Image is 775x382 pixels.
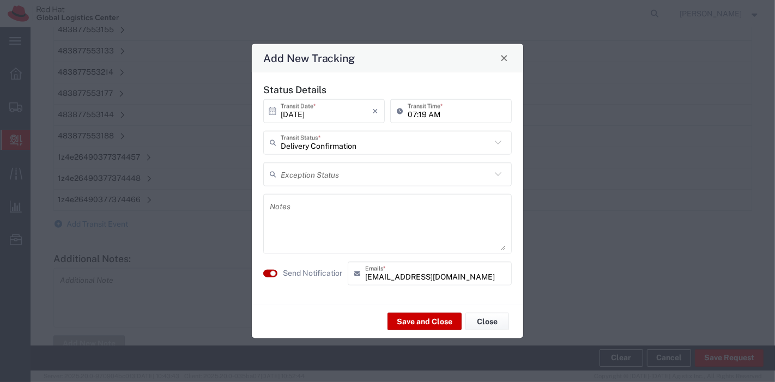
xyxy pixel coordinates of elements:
[283,268,342,279] agx-label: Send Notification
[388,313,462,330] button: Save and Close
[283,268,344,279] label: Send Notification
[372,102,378,119] i: ×
[497,50,512,65] button: Close
[465,313,509,330] button: Close
[263,50,355,66] h4: Add New Tracking
[263,83,512,95] h5: Status Details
